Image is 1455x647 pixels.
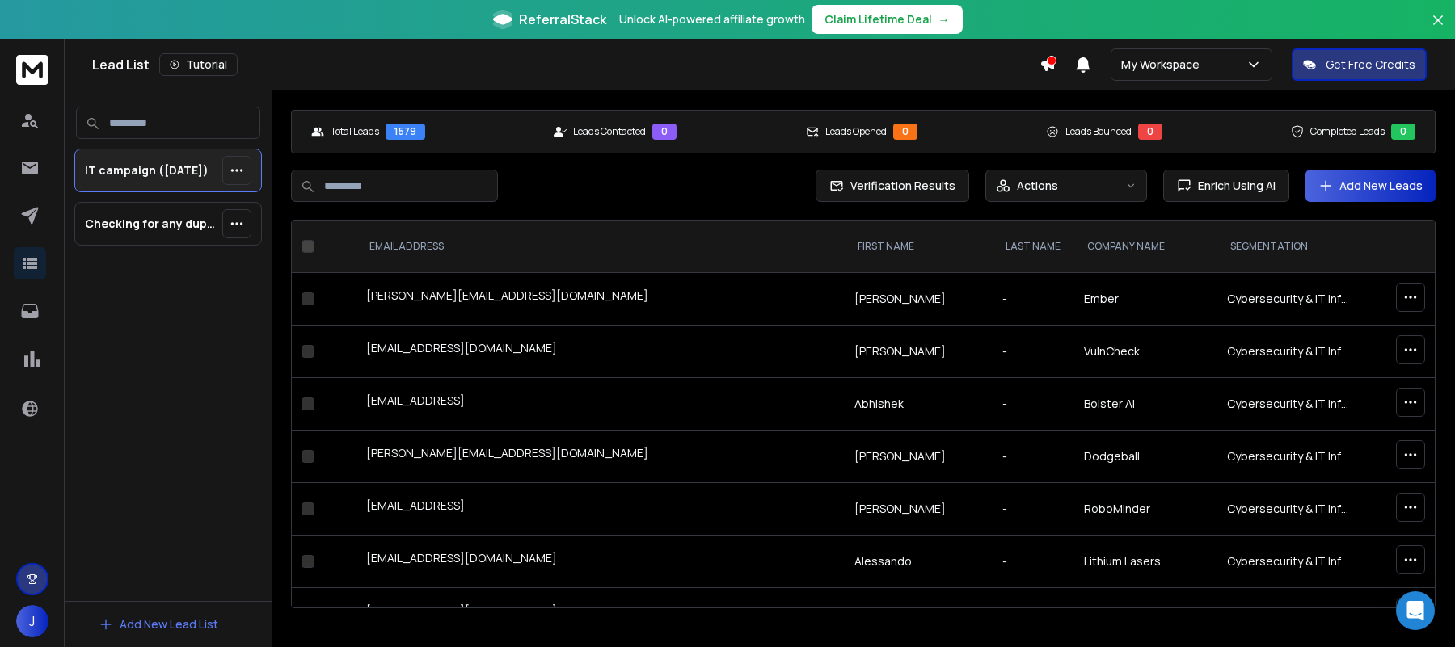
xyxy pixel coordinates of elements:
[1074,378,1217,431] td: Bolster AI
[85,216,216,232] p: Checking for any duplicates
[1074,483,1217,536] td: RoboMinder
[825,125,887,138] p: Leads Opened
[1217,483,1360,536] td: Cybersecurity & IT Infrastructure
[1217,536,1360,588] td: Cybersecurity & IT Infrastructure
[993,536,1074,588] td: -
[1217,378,1360,431] td: Cybersecurity & IT Infrastructure
[1310,125,1385,138] p: Completed Leads
[1074,273,1217,326] td: Ember
[1163,170,1289,202] button: Enrich Using AI
[159,53,238,76] button: Tutorial
[1074,221,1217,273] th: Company Name
[993,326,1074,378] td: -
[845,378,993,431] td: Abhishek
[938,11,950,27] span: →
[92,53,1040,76] div: Lead List
[845,221,993,273] th: FIRST NAME
[16,605,48,637] button: J
[366,445,835,468] div: [PERSON_NAME][EMAIL_ADDRESS][DOMAIN_NAME]
[1428,10,1449,48] button: Close banner
[993,273,1074,326] td: -
[1292,48,1427,81] button: Get Free Credits
[1121,57,1206,73] p: My Workspace
[893,124,917,140] div: 0
[1074,536,1217,588] td: Lithium Lasers
[1217,221,1360,273] th: segmentation
[366,340,835,363] div: [EMAIL_ADDRESS][DOMAIN_NAME]
[619,11,805,27] p: Unlock AI-powered affiliate growth
[845,431,993,483] td: [PERSON_NAME]
[1326,57,1415,73] p: Get Free Credits
[1138,124,1162,140] div: 0
[1074,326,1217,378] td: VulnCheck
[993,221,1074,273] th: LAST NAME
[816,170,969,202] button: Verification Results
[356,221,845,273] th: EMAIL ADDRESS
[1074,431,1217,483] td: Dodgeball
[1065,125,1132,138] p: Leads Bounced
[1217,326,1360,378] td: Cybersecurity & IT Infrastructure
[1074,588,1217,641] td: Harmonic Security
[85,162,209,179] p: IT campaign ([DATE])
[1217,431,1360,483] td: Cybersecurity & IT Infrastructure
[845,273,993,326] td: [PERSON_NAME]
[845,483,993,536] td: [PERSON_NAME]
[993,431,1074,483] td: -
[844,178,955,194] span: Verification Results
[993,588,1074,641] td: -
[1191,178,1276,194] span: Enrich Using AI
[1396,591,1435,630] div: Open Intercom Messenger
[86,608,231,641] button: Add New Lead List
[845,326,993,378] td: [PERSON_NAME]
[519,10,606,29] span: ReferralStack
[812,5,963,34] button: Claim Lifetime Deal→
[331,125,379,138] p: Total Leads
[366,393,835,415] div: [EMAIL_ADDRESS]
[993,378,1074,431] td: -
[366,603,835,625] div: [EMAIL_ADDRESS][DOMAIN_NAME]
[1305,170,1436,202] button: Add New Leads
[386,124,425,140] div: 1579
[652,124,677,140] div: 0
[1017,178,1058,194] p: Actions
[366,498,835,520] div: [EMAIL_ADDRESS]
[845,588,993,641] td: [PERSON_NAME]
[366,288,835,310] div: [PERSON_NAME][EMAIL_ADDRESS][DOMAIN_NAME]
[845,536,993,588] td: Alessando
[366,550,835,573] div: [EMAIL_ADDRESS][DOMAIN_NAME]
[1318,178,1423,194] a: Add New Leads
[1391,124,1415,140] div: 0
[1217,588,1360,641] td: Cybersecurity & IT Infrastructure
[1217,273,1360,326] td: Cybersecurity & IT Infrastructure
[573,125,646,138] p: Leads Contacted
[993,483,1074,536] td: -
